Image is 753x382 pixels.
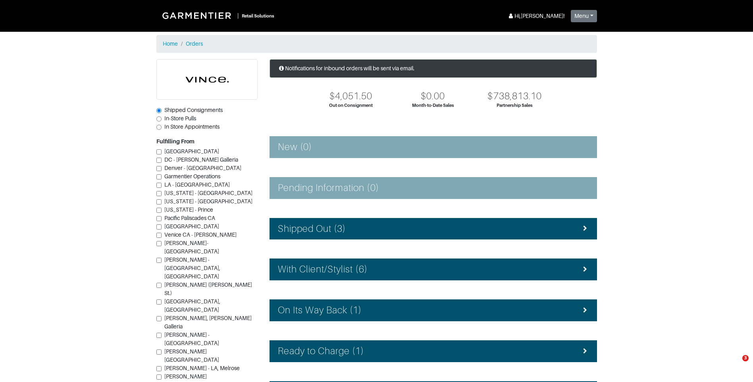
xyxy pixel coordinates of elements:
[156,199,162,205] input: [US_STATE] - [GEOGRAPHIC_DATA]
[164,206,213,213] span: [US_STATE] - Prince
[157,60,257,99] img: cyAkLTq7csKWtL9WARqkkVaF.png
[156,174,162,179] input: Garmentier Operations
[156,149,162,154] input: [GEOGRAPHIC_DATA]
[156,158,162,163] input: DC - [PERSON_NAME] Galleria
[156,166,162,171] input: Denver - [GEOGRAPHIC_DATA]
[156,258,162,263] input: [PERSON_NAME] - [GEOGRAPHIC_DATA], [GEOGRAPHIC_DATA]
[156,366,162,371] input: [PERSON_NAME] - LA, Melrose
[164,156,238,163] span: DC - [PERSON_NAME] Galleria
[156,224,162,230] input: [GEOGRAPHIC_DATA]
[487,91,542,102] div: $738,813.10
[164,240,219,255] span: [PERSON_NAME]-[GEOGRAPHIC_DATA]
[164,332,219,346] span: [PERSON_NAME] - [GEOGRAPHIC_DATA]
[156,241,162,246] input: [PERSON_NAME]-[GEOGRAPHIC_DATA]
[278,264,368,275] h4: With Client/Stylist (6)
[278,182,379,194] h4: Pending Information (0)
[164,365,240,371] span: [PERSON_NAME] - LA, Melrose
[164,348,219,363] span: [PERSON_NAME][GEOGRAPHIC_DATA]
[156,137,195,146] label: Fulfilling From
[156,299,162,305] input: [GEOGRAPHIC_DATA], [GEOGRAPHIC_DATA]
[164,165,241,171] span: Denver - [GEOGRAPHIC_DATA]
[329,102,373,109] div: Out on Consignment
[156,374,162,380] input: [PERSON_NAME][GEOGRAPHIC_DATA].
[164,173,220,179] span: Garmentier Operations
[186,41,203,47] a: Orders
[156,125,162,130] input: In Store Appointments
[156,283,162,288] input: [PERSON_NAME] ([PERSON_NAME] St.)
[156,6,277,25] a: |Retail Solutions
[278,223,346,235] h4: Shipped Out (3)
[742,355,749,361] span: 3
[242,14,274,18] small: Retail Solutions
[164,257,220,280] span: [PERSON_NAME] - [GEOGRAPHIC_DATA], [GEOGRAPHIC_DATA]
[278,345,364,357] h4: Ready to Charge (1)
[164,115,196,122] span: In-Store Pulls
[726,355,745,374] iframe: Intercom live chat
[497,102,533,109] div: Partnership Sales
[329,91,372,102] div: $4,051.50
[164,190,252,196] span: [US_STATE] - [GEOGRAPHIC_DATA]
[156,333,162,338] input: [PERSON_NAME] - [GEOGRAPHIC_DATA]
[156,183,162,188] input: LA - [GEOGRAPHIC_DATA]
[571,10,597,22] button: Menu
[507,12,564,20] div: Hi, [PERSON_NAME] !
[164,223,219,230] span: [GEOGRAPHIC_DATA]
[164,181,230,188] span: LA - [GEOGRAPHIC_DATA]
[156,208,162,213] input: [US_STATE] - Prince
[270,59,597,78] div: Notifications for inbound orders will be sent via email.
[412,102,454,109] div: Month-to-Date Sales
[164,107,223,113] span: Shipped Consignments
[237,12,239,20] div: |
[156,349,162,355] input: [PERSON_NAME][GEOGRAPHIC_DATA]
[156,316,162,321] input: [PERSON_NAME], [PERSON_NAME] Galleria
[164,282,252,296] span: [PERSON_NAME] ([PERSON_NAME] St.)
[156,35,597,53] nav: breadcrumb
[163,41,178,47] a: Home
[164,198,252,205] span: [US_STATE] - [GEOGRAPHIC_DATA]
[158,8,237,23] img: Garmentier
[164,298,220,313] span: [GEOGRAPHIC_DATA], [GEOGRAPHIC_DATA]
[164,123,220,130] span: In Store Appointments
[156,191,162,196] input: [US_STATE] - [GEOGRAPHIC_DATA]
[421,91,445,102] div: $0.00
[156,233,162,238] input: Venice CA - [PERSON_NAME]
[164,315,252,330] span: [PERSON_NAME], [PERSON_NAME] Galleria
[156,116,162,122] input: In-Store Pulls
[164,148,219,154] span: [GEOGRAPHIC_DATA]
[164,232,237,238] span: Venice CA - [PERSON_NAME]
[278,141,312,153] h4: New (0)
[164,215,215,221] span: Pacific Paliscades CA
[156,108,162,113] input: Shipped Consignments
[278,305,362,316] h4: On Its Way Back (1)
[156,216,162,221] input: Pacific Paliscades CA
